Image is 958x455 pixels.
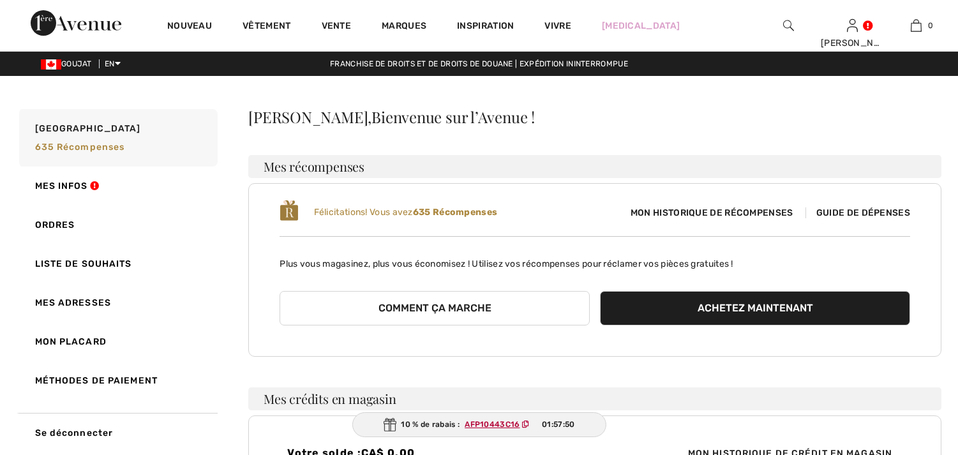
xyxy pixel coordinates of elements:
[544,19,571,33] a: Vivre
[383,418,396,431] img: Gift.svg
[805,207,910,218] span: Guide de dépenses
[17,413,218,452] a: Se déconnecter
[41,59,97,68] span: GOUJAT
[600,291,910,325] button: Achetez maintenant
[35,122,141,135] span: [GEOGRAPHIC_DATA]
[31,10,121,36] img: 1ère Avenue
[620,206,804,220] span: Mon historique de récompenses
[465,420,520,429] ins: AFP10443C16
[248,155,941,178] h3: Mes récompenses
[105,59,115,68] font: EN
[280,199,299,222] img: loyalty_logo_r.svg
[17,244,218,283] a: Liste de souhaits
[35,142,125,153] span: 635 récompenses
[322,20,352,34] a: Vente
[457,20,514,34] span: Inspiration
[382,20,426,34] a: Marques
[847,19,858,31] a: Sign In
[17,205,218,244] a: Ordres
[911,18,922,33] img: Mon sac
[885,18,947,33] a: 0
[847,18,858,33] img: Mes infos
[17,361,218,400] a: Méthodes de paiement
[248,107,371,127] font: [PERSON_NAME],
[314,207,498,218] span: Félicitations! Vous avez
[371,109,535,124] span: Bienvenue sur l’Avenue !
[248,387,941,410] h3: Mes crédits en magasin
[243,20,290,34] a: Vêtement
[17,322,218,361] a: Mon placard
[783,18,794,33] img: Rechercher sur le site Web
[17,283,218,322] a: Mes adresses
[167,20,212,34] a: Nouveau
[17,167,218,205] a: Mes infos
[928,20,933,31] span: 0
[413,207,498,218] b: 635 Récompenses
[41,59,61,70] img: Dollar canadien
[280,247,910,271] p: Plus vous magasinez, plus vous économisez ! Utilisez vos récompenses pour réclamer vos pièces gra...
[401,419,460,430] font: 10 % de rabais :
[602,19,680,33] a: [MEDICAL_DATA]
[821,36,883,50] div: [PERSON_NAME]
[542,419,574,430] span: 01:57:50
[280,291,590,325] button: Comment ça marche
